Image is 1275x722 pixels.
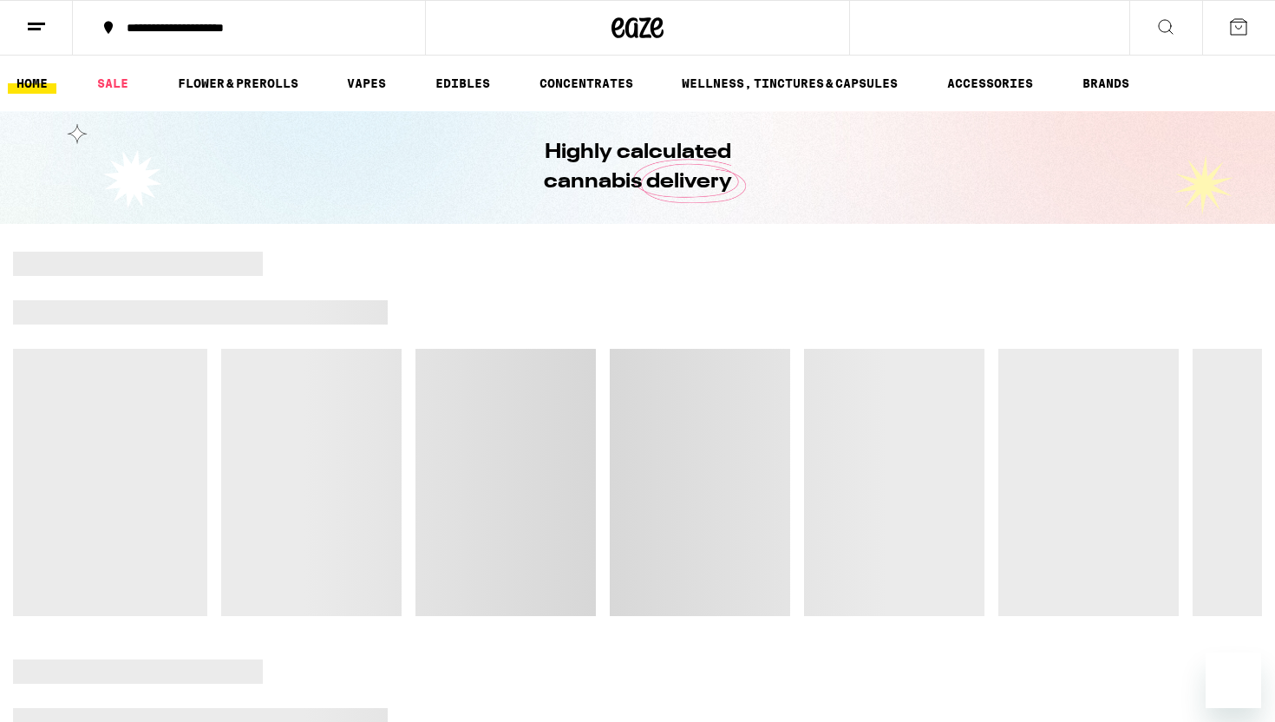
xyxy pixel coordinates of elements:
[88,73,137,94] a: SALE
[673,73,906,94] a: WELLNESS, TINCTURES & CAPSULES
[1074,73,1138,94] a: BRANDS
[169,73,307,94] a: FLOWER & PREROLLS
[531,73,642,94] a: CONCENTRATES
[938,73,1042,94] a: ACCESSORIES
[1206,653,1261,708] iframe: Button to launch messaging window
[494,138,781,197] h1: Highly calculated cannabis delivery
[8,73,56,94] a: HOME
[427,73,499,94] a: EDIBLES
[338,73,395,94] a: VAPES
